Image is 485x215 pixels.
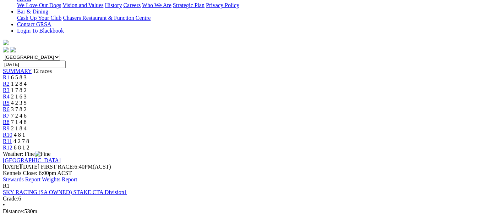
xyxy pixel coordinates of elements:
[3,125,10,131] a: R9
[17,2,477,9] div: About
[17,15,477,21] div: Bar & Dining
[3,183,10,189] span: R1
[11,113,27,119] span: 7 2 4 6
[17,28,64,34] a: Login To Blackbook
[3,119,10,125] a: R8
[3,94,10,100] a: R4
[3,151,50,157] span: Weather: Fine
[11,81,27,87] span: 1 2 8 4
[3,47,9,52] img: facebook.svg
[11,106,27,112] span: 3 7 8 2
[62,2,103,8] a: Vision and Values
[105,2,122,8] a: History
[11,94,27,100] span: 2 1 6 3
[17,9,48,15] a: Bar & Dining
[11,74,27,80] span: 6 5 8 3
[206,2,239,8] a: Privacy Policy
[3,113,10,119] a: R7
[3,106,10,112] a: R6
[3,208,24,214] span: Distance:
[3,196,18,202] span: Grade:
[3,138,12,144] a: R11
[3,61,66,68] input: Select date
[41,164,74,170] span: FIRST RACE:
[17,21,51,27] a: Contact GRSA
[3,157,61,163] a: [GEOGRAPHIC_DATA]
[142,2,171,8] a: Who We Are
[3,202,5,208] span: •
[3,164,39,170] span: [DATE]
[3,170,477,176] div: Kennels Close: 6:00pm ACST
[3,164,21,170] span: [DATE]
[3,74,10,80] a: R1
[3,208,477,215] div: 530m
[3,40,9,45] img: logo-grsa-white.png
[3,81,10,87] a: R2
[63,15,151,21] a: Chasers Restaurant & Function Centre
[3,68,32,74] a: SUMMARY
[11,87,27,93] span: 1 7 8 2
[17,2,61,8] a: We Love Our Dogs
[33,68,52,74] span: 12 races
[35,151,50,157] img: Fine
[14,145,29,151] span: 6 8 1 2
[3,100,10,106] a: R5
[3,189,127,195] a: SKY RACING (SA OWNED) STAKE CTA Division1
[11,100,27,106] span: 4 2 3 5
[41,164,111,170] span: 6:40PM(ACST)
[14,132,25,138] span: 4 8 1
[3,196,477,202] div: 6
[10,47,16,52] img: twitter.svg
[17,15,61,21] a: Cash Up Your Club
[3,87,10,93] a: R3
[11,125,27,131] span: 2 1 8 4
[123,2,141,8] a: Careers
[3,145,12,151] a: R12
[3,176,40,182] a: Stewards Report
[42,176,77,182] a: Weights Report
[3,132,12,138] a: R10
[11,119,27,125] span: 7 1 4 8
[13,138,29,144] span: 4 2 7 8
[173,2,205,8] a: Strategic Plan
